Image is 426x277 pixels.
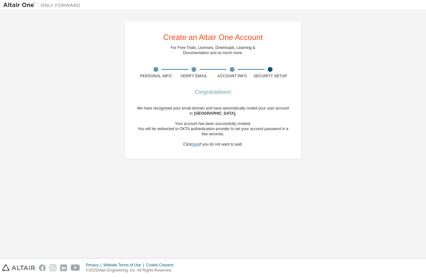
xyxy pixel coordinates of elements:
img: youtube.svg [71,264,80,271]
div: We have recognised your email domain and have automatically routed your user account to Click if ... [137,106,289,147]
a: here [191,142,199,147]
div: Account Info [213,73,251,79]
div: Website Terms of Use [103,263,146,268]
p: © 2025 Altair Engineering, Inc. All Rights Reserved. [86,268,177,273]
img: Altair One [3,2,84,8]
div: You will be redirected to OKTA authentication provider to set your account password in a few seco... [137,126,289,137]
span: [GEOGRAPHIC_DATA] . [194,111,236,116]
div: Personal Info [137,73,175,79]
img: instagram.svg [50,264,56,271]
img: facebook.svg [39,264,46,271]
div: Cookie Consent [146,263,177,268]
div: Security Setup [251,73,290,79]
div: Create an Altair One Account [163,33,263,41]
img: linkedin.svg [60,264,67,271]
img: altair_logo.svg [2,264,35,271]
div: For Free Trials, Licenses, Downloads, Learning & Documentation and so much more. [171,45,255,55]
div: Privacy [86,263,103,268]
div: Verify Email [175,73,213,79]
div: Congratulations! [137,90,289,94]
div: Your account has been successfully created. [137,121,289,126]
